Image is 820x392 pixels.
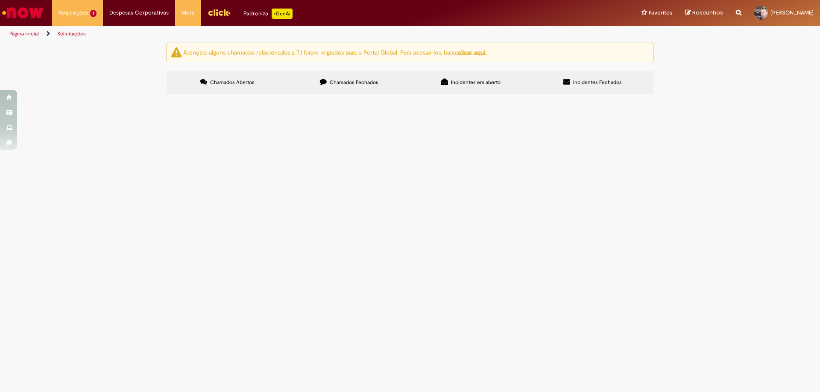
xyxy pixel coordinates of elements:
[183,48,486,56] ng-bind-html: Atenção: alguns chamados relacionados a T.I foram migrados para o Portal Global. Para acessá-los,...
[685,9,723,17] a: Rascunhos
[90,10,97,17] span: 1
[208,6,231,19] img: click_logo_yellow_360x200.png
[9,30,39,37] a: Página inicial
[573,79,622,86] span: Incidentes Fechados
[6,26,540,42] ul: Trilhas de página
[210,79,255,86] span: Chamados Abertos
[649,9,672,17] span: Favoritos
[272,9,293,19] p: +GenAi
[770,9,814,16] span: [PERSON_NAME]
[458,48,486,56] a: clicar aqui.
[330,79,378,86] span: Chamados Fechados
[182,9,195,17] span: More
[692,9,723,17] span: Rascunhos
[1,4,45,21] img: ServiceNow
[59,9,88,17] span: Requisições
[109,9,169,17] span: Despesas Corporativas
[451,79,501,86] span: Incidentes em aberto
[243,9,293,19] div: Padroniza
[57,30,86,37] a: Solicitações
